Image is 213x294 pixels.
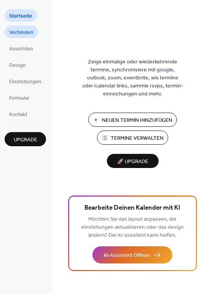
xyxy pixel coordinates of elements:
span: Bearbeite Deinen Kalender mit KI [84,203,180,213]
span: Möchten Sie das layout anpassen, die einstellungen aktualisieren oder das design ändern? Der ki-a... [81,214,184,241]
span: 🚀 Upgrade [111,157,154,167]
span: Design [9,61,26,69]
a: Einstellungen [5,75,46,87]
span: Formular [9,94,30,102]
span: Neuen Termin Hinzufügen [102,116,172,124]
span: Kontakt [9,111,27,119]
span: Termine Verwalten [111,134,164,142]
button: Termine Verwalten [97,131,168,145]
span: Ansichten [9,45,33,53]
span: Verbinden [9,29,33,37]
a: Ansichten [5,42,38,55]
button: 🚀 Upgrade [107,154,159,168]
span: Einstellungen [9,78,41,86]
span: Zeige einmalige oder wiederkehrende termine, synchronisiere mit google, outlook, zoom, eventbrite... [81,58,184,98]
span: KI-Assistent Öffnen [104,252,150,260]
a: Formular [5,91,34,104]
span: Upgrade [14,136,37,144]
a: Verbinden [5,26,38,38]
a: Startseite [5,9,37,22]
a: Kontakt [5,108,32,120]
button: Upgrade [5,132,46,146]
button: KI-Assistent Öffnen [92,246,172,263]
a: Design [5,58,30,71]
span: Startseite [9,12,32,20]
button: Neuen Termin Hinzufügen [88,113,177,127]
